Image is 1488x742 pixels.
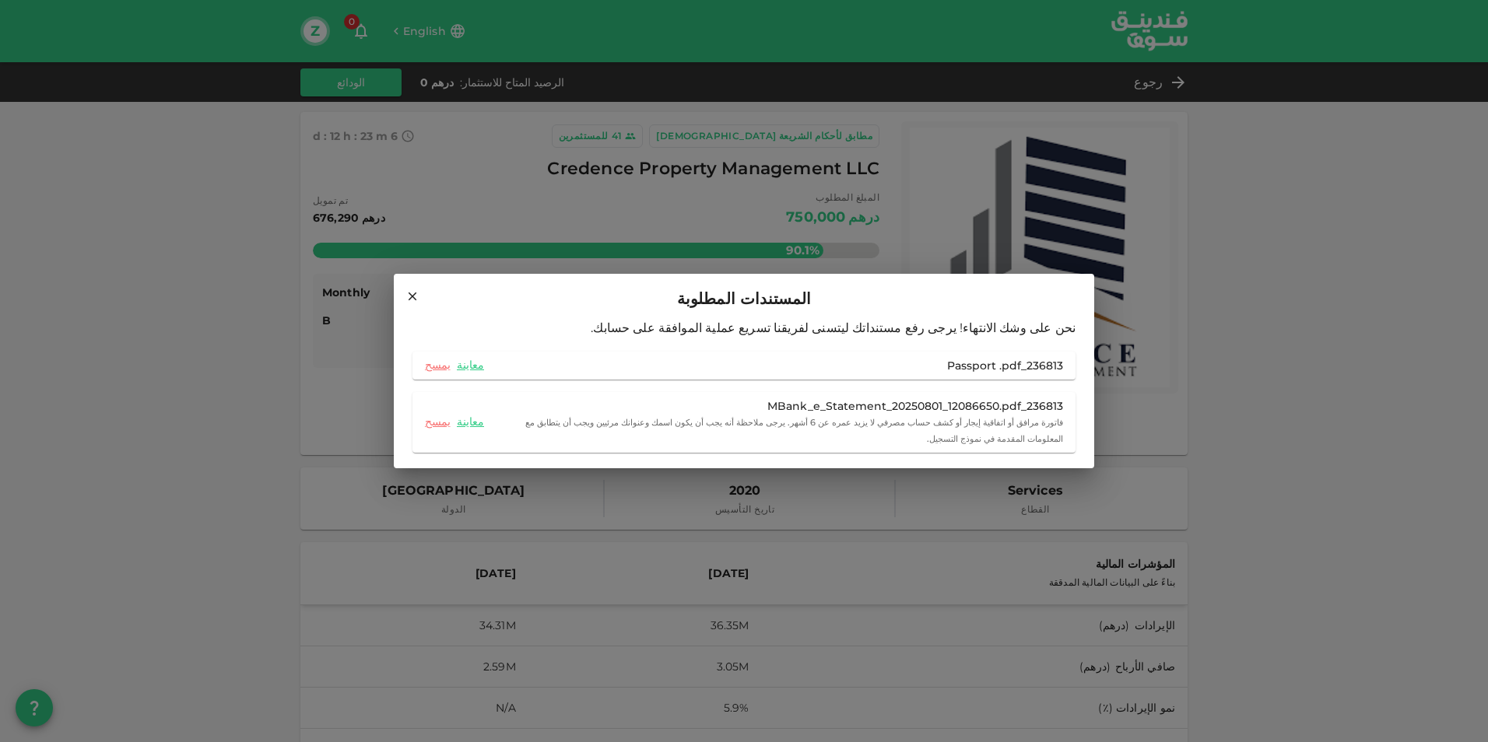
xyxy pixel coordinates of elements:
a: يمسح [425,415,451,429]
div: 236813_Passport .pdf [947,358,1063,373]
div: 236813_MBank_e_Statement_20250801_12086650.pdf [490,398,1063,414]
a: معاينة [457,415,484,429]
small: فاتورة مرافق أو اتفاقية إيجار أو كشف حساب مصرفي لا يزيد عمره عن 6 أشهر. يرجى ملاحظة أنه يجب أن يك... [525,417,1063,444]
a: يمسح [425,358,451,373]
a: معاينة [457,358,484,373]
span: المستندات المطلوبة [677,286,812,311]
span: نحن على وشك الانتهاء! يرجى رفع مستنداتك ليتسنى لفريقنا تسريع عملية الموافقة على حسابك. [591,320,1076,335]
